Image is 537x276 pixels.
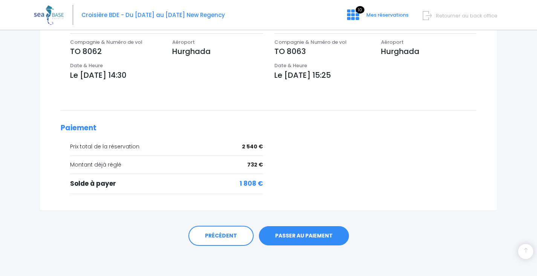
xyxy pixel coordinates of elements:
[70,69,263,81] p: Le [DATE] 14:30
[81,11,225,19] span: Croisière BDE - Du [DATE] au [DATE] New Regency
[381,46,476,57] p: Hurghada
[366,11,408,19] span: Mes réservations
[259,226,349,246] a: PASSER AU PAIEMENT
[70,62,103,69] span: Date & Heure
[274,69,477,81] p: Le [DATE] 15:25
[172,39,195,46] span: Aéroport
[70,179,263,189] div: Solde à payer
[70,46,161,57] p: TO 8062
[242,143,263,151] span: 2 540 €
[274,62,307,69] span: Date & Heure
[426,12,497,19] a: Retourner au back office
[240,179,263,189] span: 1 808 €
[274,39,347,46] span: Compagnie & Numéro de vol
[381,39,404,46] span: Aéroport
[356,6,364,14] span: 10
[70,161,263,169] div: Montant déjà réglé
[172,46,263,57] p: Hurghada
[247,161,263,169] span: 732 €
[436,12,497,19] span: Retourner au back office
[61,124,476,133] h2: Paiement
[70,143,263,151] div: Prix total de la réservation
[341,14,413,21] a: 10 Mes réservations
[274,46,370,57] p: TO 8063
[188,226,254,246] a: PRÉCÉDENT
[70,39,142,46] span: Compagnie & Numéro de vol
